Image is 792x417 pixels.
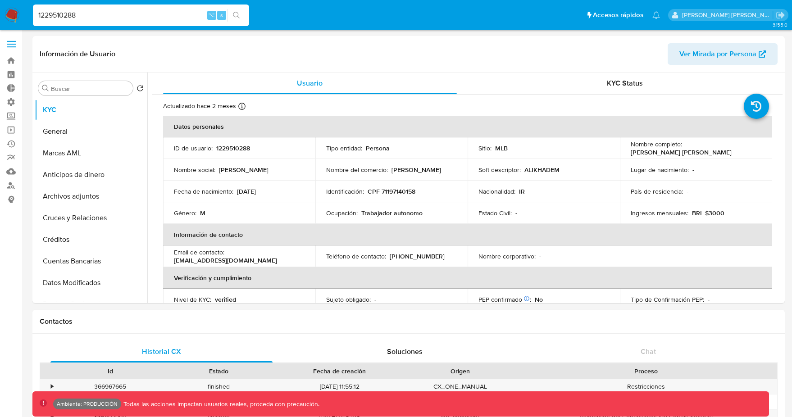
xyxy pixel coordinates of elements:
[368,187,415,195] p: CPF 71197140158
[51,382,53,391] div: •
[297,78,323,88] span: Usuario
[174,295,211,304] p: Nivel de KYC :
[326,209,358,217] p: Ocupación :
[539,252,541,260] p: -
[164,379,273,394] div: finished
[35,229,147,250] button: Créditos
[35,294,147,315] button: Devices Geolocation
[137,85,144,95] button: Volver al orden por defecto
[219,166,269,174] p: [PERSON_NAME]
[776,10,785,20] a: Salir
[40,317,778,326] h1: Contactos
[631,187,683,195] p: País de residencia :
[51,85,129,93] input: Buscar
[366,144,390,152] p: Persona
[35,164,147,186] button: Anticipos de dinero
[35,142,147,164] button: Marcas AML
[478,209,512,217] p: Estado Civil :
[163,267,772,289] th: Verificación y cumplimiento
[62,367,158,376] div: Id
[326,166,388,174] p: Nombre del comercio :
[279,367,399,376] div: Fecha de creación
[227,9,246,22] button: search-icon
[478,295,531,304] p: PEP confirmado :
[391,166,441,174] p: [PERSON_NAME]
[174,248,224,256] p: Email de contacto :
[215,295,236,304] p: verified
[478,252,536,260] p: Nombre corporativo :
[35,207,147,229] button: Cruces y Relaciones
[478,144,492,152] p: Sitio :
[163,116,772,137] th: Datos personales
[692,209,724,217] p: BRL $3000
[631,140,682,148] p: Nombre completo :
[687,187,688,195] p: -
[692,166,694,174] p: -
[326,252,386,260] p: Teléfono de contacto :
[412,367,508,376] div: Origen
[326,187,364,195] p: Identificación :
[237,187,256,195] p: [DATE]
[273,379,405,394] div: [DATE] 11:55:12
[631,209,688,217] p: Ingresos mensuales :
[163,102,236,110] p: Actualizado hace 2 meses
[607,78,643,88] span: KYC Status
[326,295,371,304] p: Sujeto obligado :
[390,252,445,260] p: [PHONE_NUMBER]
[668,43,778,65] button: Ver Mirada por Persona
[121,400,319,408] p: Todas las acciones impactan usuarios reales, proceda con precaución.
[406,379,514,394] div: CX_ONE_MANUAL
[220,11,223,19] span: s
[631,148,732,156] p: [PERSON_NAME] [PERSON_NAME]
[35,186,147,207] button: Archivos adjuntos
[478,166,521,174] p: Soft descriptor :
[142,346,181,357] span: Historial CX
[593,10,643,20] span: Accesos rápidos
[171,367,267,376] div: Estado
[35,121,147,142] button: General
[200,209,205,217] p: M
[515,209,517,217] p: -
[174,187,233,195] p: Fecha de nacimiento :
[535,295,543,304] p: No
[519,187,525,195] p: IR
[174,256,277,264] p: [EMAIL_ADDRESS][DOMAIN_NAME]
[495,144,508,152] p: MLB
[652,11,660,19] a: Notificaciones
[174,144,213,152] p: ID de usuario :
[57,402,118,406] p: Ambiente: PRODUCCIÓN
[374,295,376,304] p: -
[163,224,772,245] th: Información de contacto
[641,346,656,357] span: Chat
[35,250,147,272] button: Cuentas Bancarias
[524,166,560,174] p: ALIKHADEM
[208,11,215,19] span: ⌥
[679,43,756,65] span: Ver Mirada por Persona
[478,187,515,195] p: Nacionalidad :
[631,166,689,174] p: Lugar de nacimiento :
[631,295,704,304] p: Tipo de Confirmación PEP :
[56,379,164,394] div: 366967665
[708,295,710,304] p: -
[514,379,777,394] div: Restricciones
[326,144,362,152] p: Tipo entidad :
[35,272,147,294] button: Datos Modificados
[40,50,115,59] h1: Información de Usuario
[521,367,771,376] div: Proceso
[33,9,249,21] input: Buscar usuario o caso...
[174,166,215,174] p: Nombre social :
[42,85,49,92] button: Buscar
[361,209,423,217] p: Trabajador autonomo
[35,99,147,121] button: KYC
[174,209,196,217] p: Género :
[216,144,250,152] p: 1229510288
[682,11,773,19] p: mauro.ibarra@mercadolibre.com
[387,346,423,357] span: Soluciones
